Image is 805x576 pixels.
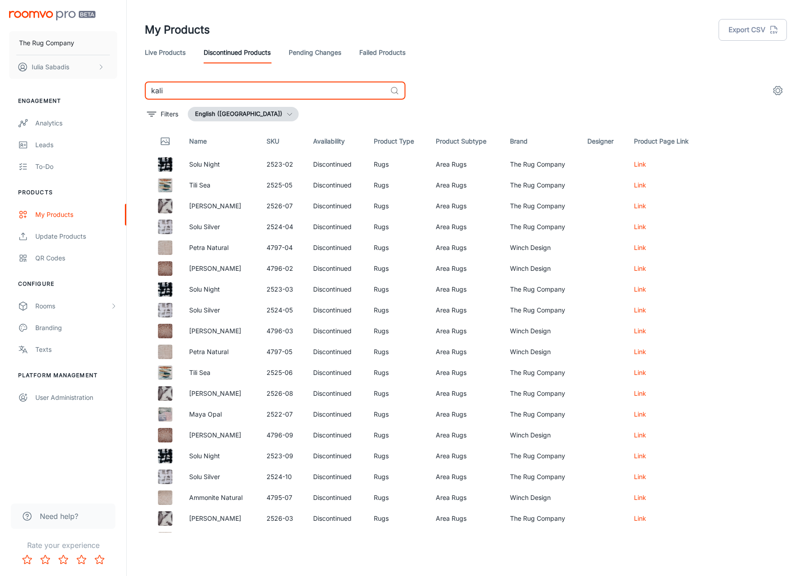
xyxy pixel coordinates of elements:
td: Discontinued [306,237,366,258]
td: Area Rugs [429,321,503,341]
td: Winch Design [503,341,580,362]
a: [PERSON_NAME] [189,431,241,439]
div: Leads [35,140,117,150]
a: Maya Opal [189,410,222,418]
td: Rugs [367,341,429,362]
td: 2523-09 [259,446,306,466]
button: English ([GEOGRAPHIC_DATA]) [188,107,299,121]
td: Rugs [367,383,429,404]
th: Brand [503,129,580,154]
td: 2525-06 [259,362,306,383]
a: Link [634,431,646,439]
button: Rate 5 star [91,551,109,569]
td: Rugs [367,300,429,321]
td: Rugs [367,487,429,508]
a: Failed Products [359,42,405,63]
td: 2525-05 [259,175,306,196]
th: Designer [580,129,626,154]
td: Discontinued [306,508,366,529]
td: The Rug Company [503,196,580,216]
a: [PERSON_NAME] [189,327,241,335]
td: 4797-04 [259,237,306,258]
td: Discontinued [306,529,366,550]
td: 4796-09 [259,425,306,446]
a: Link [634,348,646,355]
td: Area Rugs [429,196,503,216]
div: Analytics [35,118,117,128]
a: Solu Silver [189,223,220,230]
a: Link [634,244,646,251]
a: Pending Changes [289,42,341,63]
td: Area Rugs [429,216,503,237]
div: Texts [35,345,117,355]
a: Link [634,181,646,189]
td: Rugs [367,404,429,425]
th: Availability [306,129,366,154]
td: The Rug Company [503,175,580,196]
td: Rugs [367,196,429,216]
td: Rugs [367,508,429,529]
td: The Rug Company [503,404,580,425]
a: Link [634,327,646,335]
button: Rate 3 star [54,551,72,569]
td: Area Rugs [429,529,503,550]
td: The Rug Company [503,383,580,404]
td: Winch Design [503,237,580,258]
a: Link [634,473,646,480]
button: filter [145,107,181,121]
div: Branding [35,323,117,333]
input: Search [145,82,386,100]
a: Link [634,452,646,460]
td: Area Rugs [429,341,503,362]
td: 4796-03 [259,321,306,341]
td: 4795-09 [259,529,306,550]
a: Live Products [145,42,186,63]
td: Area Rugs [429,154,503,175]
td: Discontinued [306,175,366,196]
td: The Rug Company [503,216,580,237]
td: Area Rugs [429,383,503,404]
td: 2526-07 [259,196,306,216]
th: Product Page Link [627,129,710,154]
td: Rugs [367,425,429,446]
a: Ammonite Natural [189,494,243,501]
th: Name [182,129,259,154]
td: The Rug Company [503,154,580,175]
td: Discontinued [306,154,366,175]
td: 2523-03 [259,279,306,300]
td: Rugs [367,321,429,341]
td: Discontinued [306,196,366,216]
td: Discontinued [306,487,366,508]
td: Rugs [367,446,429,466]
td: Area Rugs [429,237,503,258]
td: 2526-08 [259,383,306,404]
td: Discontinued [306,466,366,487]
th: SKU [259,129,306,154]
td: The Rug Company [503,446,580,466]
td: 2524-04 [259,216,306,237]
span: Need help? [40,511,78,522]
td: Winch Design [503,258,580,279]
td: Discontinued [306,362,366,383]
td: The Rug Company [503,300,580,321]
a: Link [634,514,646,522]
td: Discontinued [306,383,366,404]
th: Product Subtype [429,129,503,154]
th: Product Type [367,129,429,154]
a: Solu Silver [189,306,220,314]
td: The Rug Company [503,362,580,383]
td: Area Rugs [429,446,503,466]
button: Export CSV [719,19,787,41]
td: Rugs [367,154,429,175]
td: Area Rugs [429,175,503,196]
a: Link [634,410,646,418]
td: Rugs [367,237,429,258]
a: Link [634,160,646,168]
svg: Thumbnail [160,136,171,147]
td: Rugs [367,466,429,487]
a: Tili Sea [189,181,210,189]
td: Area Rugs [429,466,503,487]
h1: My Products [145,22,210,38]
td: Discontinued [306,341,366,362]
div: Update Products [35,231,117,241]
